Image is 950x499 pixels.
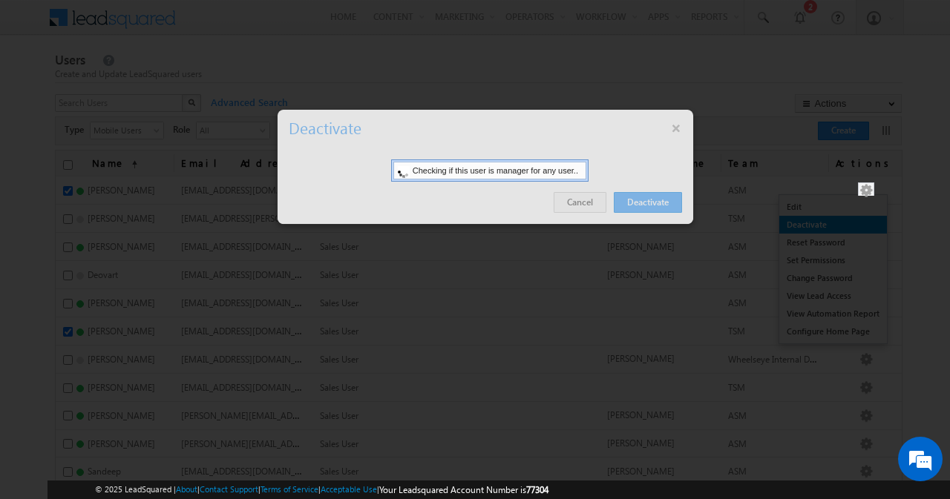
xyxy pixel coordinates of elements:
div: Minimize live chat window [243,7,279,43]
a: Terms of Service [261,484,318,494]
a: Acceptable Use [321,484,377,494]
textarea: Type your message and hit 'Enter' [19,137,271,378]
span: Your Leadsquared Account Number is [379,484,548,495]
em: Start Chat [202,389,269,409]
a: About [176,484,197,494]
span: © 2025 LeadSquared | | | | | [95,483,548,497]
div: Chat with us now [77,78,249,97]
img: d_60004797649_company_0_60004797649 [25,78,62,97]
a: Contact Support [200,484,258,494]
span: 77304 [526,484,548,495]
div: Checking if this user is manager for any user.. [393,162,586,179]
